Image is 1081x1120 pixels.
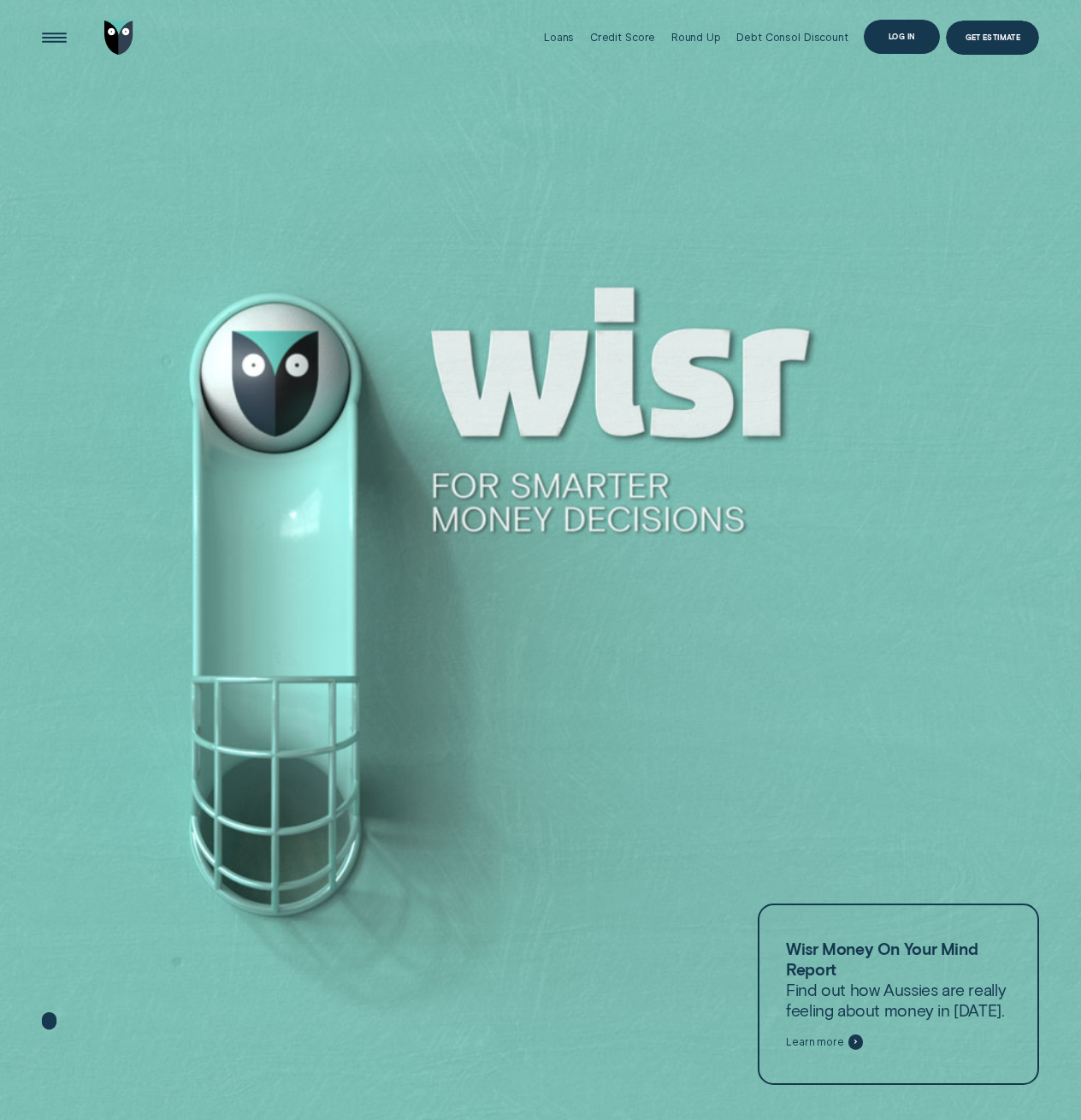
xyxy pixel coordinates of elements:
[736,31,848,44] div: Debt Consol Discount
[786,939,1011,1021] p: Find out how Aussies are really feeling about money in [DATE].
[38,21,72,55] button: Open Menu
[946,21,1039,55] a: Get Estimate
[889,33,915,40] div: Log in
[758,904,1039,1085] a: Wisr Money On Your Mind ReportFind out how Aussies are really feeling about money in [DATE].Learn...
[864,20,940,54] button: Log in
[671,31,721,44] div: Round Up
[786,1036,844,1049] span: Learn more
[590,31,656,44] div: Credit Score
[544,31,574,44] div: Loans
[786,939,978,979] strong: Wisr Money On Your Mind Report
[104,21,133,55] img: Wisr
